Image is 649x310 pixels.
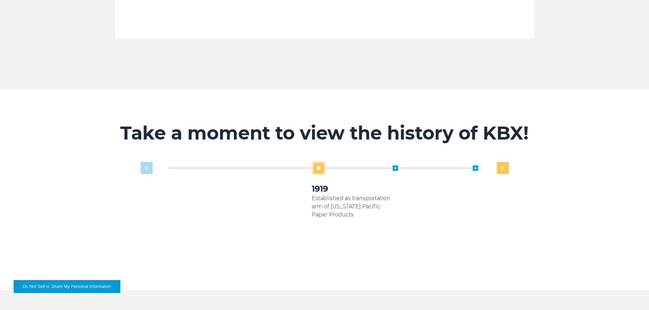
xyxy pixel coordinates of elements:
[312,183,392,194] h3: 1919
[14,280,120,293] button: Do Not Sell or Share My Personal Information
[312,194,392,219] p: Established as transportation arm of [US_STATE] Pacific Paper Products
[501,166,504,170] img: next slide
[497,162,509,174] div: Next slide
[115,122,534,144] h2: Take a moment to view the history of KBX!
